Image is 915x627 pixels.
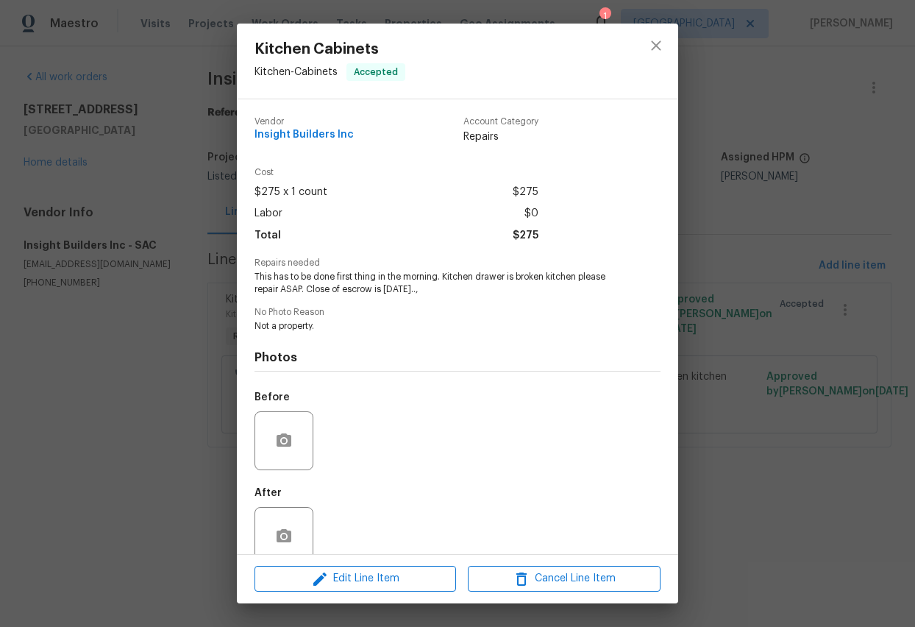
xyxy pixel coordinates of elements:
[348,65,404,79] span: Accepted
[513,182,538,203] span: $275
[254,203,282,224] span: Labor
[472,570,656,588] span: Cancel Line Item
[254,225,281,247] span: Total
[599,9,610,24] div: 1
[254,130,354,141] span: Insight Builders Inc
[513,225,538,247] span: $275
[254,350,661,365] h4: Photos
[254,182,327,203] span: $275 x 1 count
[254,271,620,296] span: This has to be done first thing in the morning. Kitchen drawer is broken kitchen please repair AS...
[463,117,538,127] span: Account Category
[254,168,538,177] span: Cost
[254,320,620,333] span: Not a property.
[254,392,290,403] h5: Before
[463,130,538,144] span: Repairs
[259,570,452,588] span: Edit Line Item
[254,488,282,498] h5: After
[254,41,405,57] span: Kitchen Cabinets
[524,203,538,224] span: $0
[254,308,661,317] span: No Photo Reason
[468,566,661,592] button: Cancel Line Item
[254,258,661,268] span: Repairs needed
[254,67,338,77] span: Kitchen - Cabinets
[254,566,456,592] button: Edit Line Item
[638,28,674,63] button: close
[254,117,354,127] span: Vendor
